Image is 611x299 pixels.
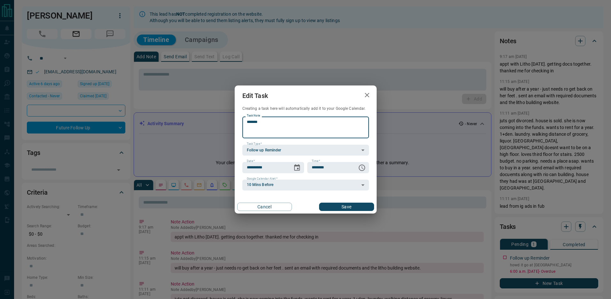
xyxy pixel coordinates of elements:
label: Task Type [247,142,262,146]
label: Time [312,159,320,163]
h2: Edit Task [235,85,276,106]
div: 10 Mins Before [242,180,369,190]
button: Choose time, selected time is 6:00 AM [356,161,368,174]
label: Date [247,159,255,163]
button: Choose date, selected date is Aug 15, 2025 [291,161,303,174]
button: Save [319,203,374,211]
div: Follow up Reminder [242,145,369,156]
label: Google Calendar Alert [247,177,278,181]
label: Task Note [247,114,260,118]
button: Cancel [237,203,292,211]
p: Creating a task here will automatically add it to your Google Calendar. [242,106,369,111]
